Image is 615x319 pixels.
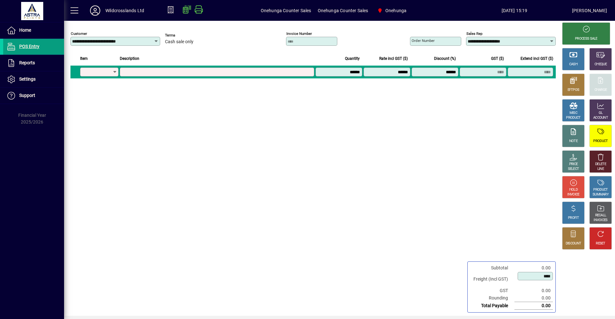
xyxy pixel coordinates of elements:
[470,272,514,287] td: Freight (Incl GST)
[434,55,456,62] span: Discount (%)
[595,213,606,218] div: RECALL
[374,5,409,16] span: Onehunga
[594,88,607,92] div: CHARGE
[3,22,64,38] a: Home
[470,287,514,294] td: GST
[19,93,35,98] span: Support
[568,88,579,92] div: EFTPOS
[165,33,203,37] span: Terms
[568,216,579,220] div: PROFIT
[569,139,578,144] div: NOTE
[165,39,193,44] span: Cash sale only
[593,116,608,120] div: ACCOUNT
[521,55,553,62] span: Extend incl GST ($)
[593,192,609,197] div: SUMMARY
[385,5,406,16] span: Onehunga
[466,31,482,36] mat-label: Sales rep
[575,36,597,41] div: PROCESS SALE
[599,111,603,116] div: GL
[318,5,368,16] span: Onehunga Counter Sales
[19,76,36,82] span: Settings
[568,167,579,171] div: SELECT
[19,44,39,49] span: POS Entry
[514,294,553,302] td: 0.00
[594,62,607,67] div: CHEQUE
[80,55,88,62] span: Item
[566,241,581,246] div: DISCOUNT
[566,116,580,120] div: PRODUCT
[596,241,605,246] div: RESET
[3,55,64,71] a: Reports
[514,287,553,294] td: 0.00
[470,294,514,302] td: Rounding
[594,218,607,223] div: INVOICES
[597,167,604,171] div: LINE
[19,60,35,65] span: Reports
[514,264,553,272] td: 0.00
[286,31,312,36] mat-label: Invoice number
[569,162,578,167] div: PRICE
[572,5,607,16] div: [PERSON_NAME]
[567,192,579,197] div: INVOICE
[3,71,64,87] a: Settings
[457,5,572,16] span: [DATE] 15:19
[85,5,105,16] button: Profile
[3,88,64,104] a: Support
[491,55,504,62] span: GST ($)
[379,55,408,62] span: Rate incl GST ($)
[470,264,514,272] td: Subtotal
[19,28,31,33] span: Home
[593,187,608,192] div: PRODUCT
[569,187,578,192] div: HOLD
[345,55,360,62] span: Quantity
[105,5,144,16] div: Wildcrosslands Ltd
[514,302,553,310] td: 0.00
[595,162,606,167] div: DELETE
[261,5,311,16] span: Onehunga Counter Sales
[569,62,578,67] div: CASH
[593,139,608,144] div: PRODUCT
[71,31,87,36] mat-label: Customer
[470,302,514,310] td: Total Payable
[412,38,435,43] mat-label: Order number
[120,55,139,62] span: Description
[570,111,577,116] div: MISC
